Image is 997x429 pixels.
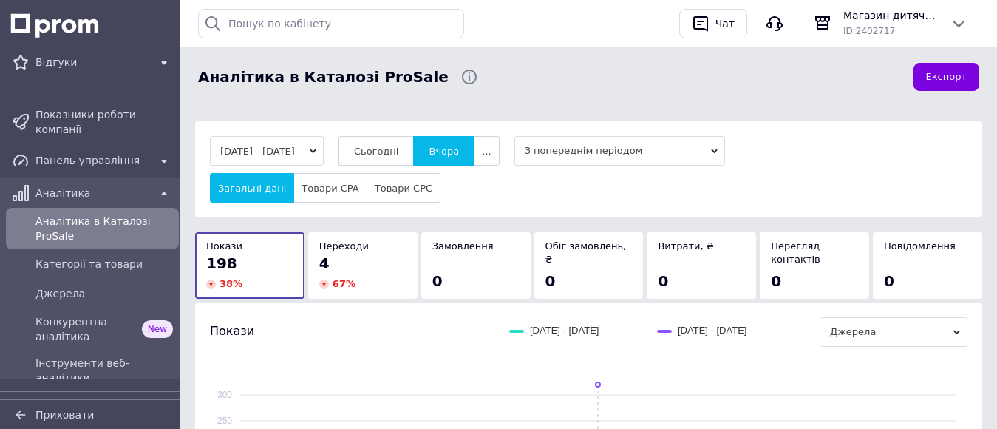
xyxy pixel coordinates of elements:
[843,8,938,23] span: Магазин дитячих книжок "П'ятий океан"
[474,136,499,166] button: ...
[35,257,173,271] span: Категорії та товари
[35,214,173,243] span: Аналітика в Каталозі ProSale
[293,173,367,203] button: Товари CPA
[913,63,980,92] button: Експорт
[210,173,294,203] button: Загальні дані
[142,320,173,338] span: New
[35,409,94,421] span: Приховати
[413,136,474,166] button: Вчора
[432,272,443,290] span: 0
[482,146,491,157] span: ...
[333,278,355,289] span: 67 %
[432,240,494,251] span: Замовлення
[354,146,399,157] span: Сьогодні
[210,323,254,340] span: Покази
[35,356,173,385] span: Інструменти веб-аналітики
[198,9,464,38] input: Пошук по кабінету
[679,9,747,38] button: Чат
[218,183,286,194] span: Загальні дані
[884,240,956,251] span: Повідомлення
[35,286,173,301] span: Джерела
[206,254,237,272] span: 198
[319,240,369,251] span: Переходи
[545,240,627,265] span: Обіг замовлень, ₴
[210,136,324,166] button: [DATE] - [DATE]
[771,272,781,290] span: 0
[658,272,668,290] span: 0
[658,240,714,251] span: Витрати, ₴
[35,153,149,168] span: Панель управління
[302,183,358,194] span: Товари CPA
[843,26,895,36] span: ID: 2402717
[712,13,738,35] div: Чат
[206,240,242,251] span: Покази
[545,272,556,290] span: 0
[429,146,459,157] span: Вчора
[375,183,432,194] span: Товари CPC
[514,136,725,166] span: З попереднім періодом
[319,254,330,272] span: 4
[35,186,149,200] span: Аналітика
[35,55,149,70] span: Відгуки
[217,416,232,426] text: 250
[884,272,894,290] span: 0
[35,107,173,137] span: Показники роботи компанії
[820,317,967,347] span: Джерела
[198,67,449,88] span: Аналітика в Каталозі ProSale
[771,240,820,265] span: Перегляд контактів
[35,314,136,344] span: Конкурентна аналітика
[367,173,440,203] button: Товари CPC
[217,390,232,400] text: 300
[220,278,242,289] span: 38 %
[338,136,415,166] button: Сьогодні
